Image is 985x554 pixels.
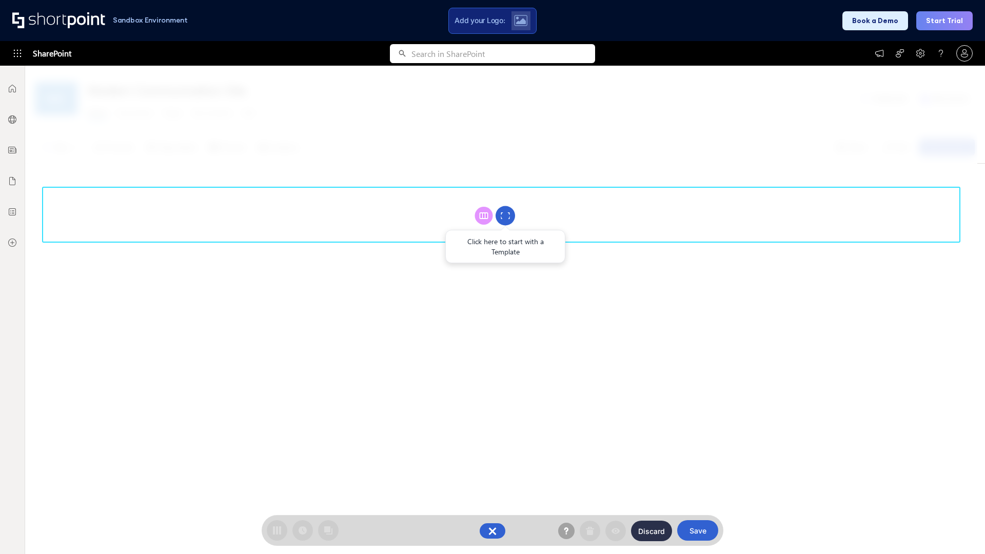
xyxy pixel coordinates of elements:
[33,41,71,66] span: SharePoint
[916,11,973,30] button: Start Trial
[113,17,188,23] h1: Sandbox Environment
[514,15,527,26] img: Upload logo
[455,16,505,25] span: Add your Logo:
[631,521,672,541] button: Discard
[411,44,595,63] input: Search in SharePoint
[842,11,908,30] button: Book a Demo
[800,435,985,554] iframe: Chat Widget
[677,520,718,541] button: Save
